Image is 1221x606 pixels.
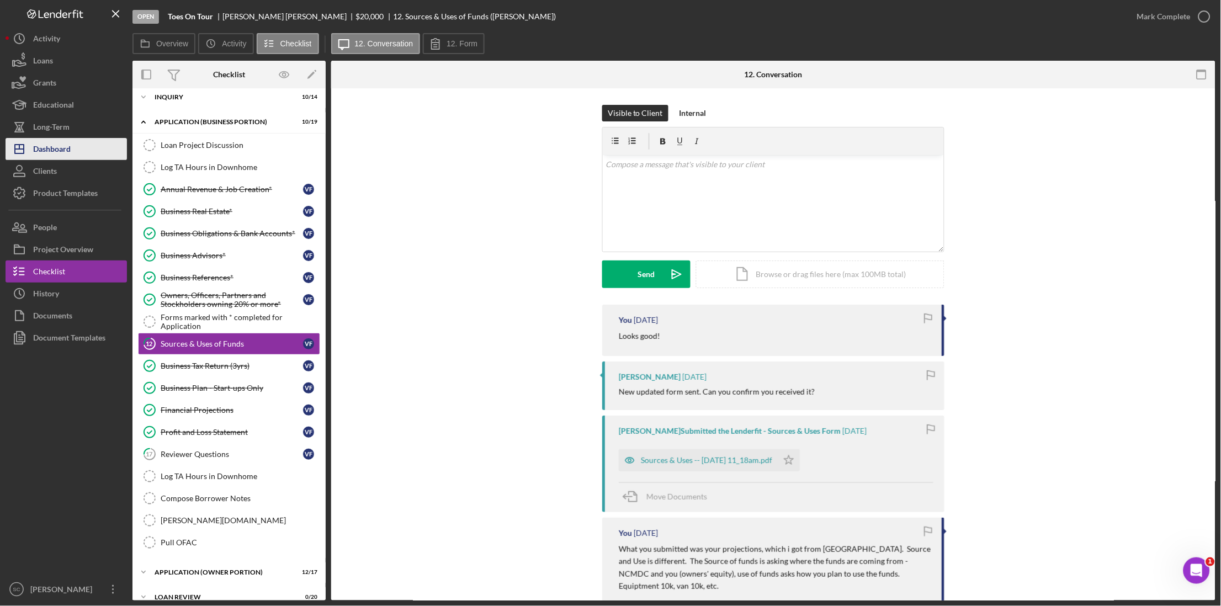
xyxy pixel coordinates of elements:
[1206,557,1215,566] span: 1
[619,529,632,538] div: You
[198,33,253,54] button: Activity
[33,283,59,307] div: History
[447,39,477,48] label: 12. Form
[6,72,127,94] button: Grants
[155,594,290,600] div: LOAN REVIEW
[155,569,290,576] div: APPLICATION (OWNER PORTION)
[33,94,74,119] div: Educational
[638,261,655,288] div: Send
[33,238,93,263] div: Project Overview
[155,94,290,100] div: INQUIRY
[303,449,314,460] div: V F
[132,10,159,24] div: Open
[33,72,56,97] div: Grants
[303,427,314,438] div: V F
[138,355,320,377] a: Business Tax Return (3yrs)VF
[634,529,658,538] time: 2025-10-03 13:57
[33,138,71,163] div: Dashboard
[161,291,303,309] div: Owners, Officers, Partners and Stockholders owning 20% or more*
[303,272,314,283] div: V F
[161,362,303,370] div: Business Tax Return (3yrs)
[161,251,303,260] div: Business Advisors*
[331,33,421,54] button: 12. Conversation
[161,313,320,331] div: Forms marked with * completed for Application
[303,360,314,371] div: V F
[1126,6,1215,28] button: Mark Complete
[33,305,72,329] div: Documents
[303,405,314,416] div: V F
[161,494,320,503] div: Compose Borrower Notes
[1137,6,1191,28] div: Mark Complete
[33,28,60,52] div: Activity
[138,333,320,355] a: 12Sources & Uses of FundsVF
[138,377,320,399] a: Business Plan - Start-ups OnlyVF
[138,267,320,289] a: Business References*VF
[138,421,320,443] a: Profit and Loss StatementVF
[138,244,320,267] a: Business Advisors*VF
[138,134,320,156] a: Loan Project Discussion
[138,531,320,554] a: Pull OFAC
[138,200,320,222] a: Business Real Estate*VF
[6,50,127,72] a: Loans
[6,283,127,305] button: History
[6,28,127,50] button: Activity
[138,156,320,178] a: Log TA Hours in Downhome
[138,178,320,200] a: Annual Revenue & Job Creation*VF
[161,141,320,150] div: Loan Project Discussion
[161,516,320,525] div: [PERSON_NAME][DOMAIN_NAME]
[6,261,127,283] button: Checklist
[842,427,867,435] time: 2025-10-03 15:18
[138,289,320,311] a: Owners, Officers, Partners and Stockholders owning 20% or more*VF
[28,578,99,603] div: [PERSON_NAME]
[33,327,105,352] div: Document Templates
[33,116,70,141] div: Long-Term
[303,228,314,239] div: V F
[161,229,303,238] div: Business Obligations & Bank Accounts*
[602,105,668,121] button: Visible to Client
[138,311,320,333] a: Forms marked with * completed for Application
[161,406,303,414] div: Financial Projections
[6,94,127,116] a: Educational
[33,261,65,285] div: Checklist
[6,327,127,349] button: Document Templates
[161,207,303,216] div: Business Real Estate*
[619,373,681,381] div: [PERSON_NAME]
[161,538,320,547] div: Pull OFAC
[33,182,98,207] div: Product Templates
[222,12,356,21] div: [PERSON_NAME] [PERSON_NAME]
[6,238,127,261] button: Project Overview
[6,182,127,204] button: Product Templates
[161,472,320,481] div: Log TA Hours in Downhome
[33,50,53,75] div: Loans
[619,543,931,593] p: What you submitted was your projections, which i got from [GEOGRAPHIC_DATA]. Source and Use is di...
[138,399,320,421] a: Financial ProjectionsVF
[1183,557,1210,584] iframe: Intercom live chat
[303,184,314,195] div: V F
[132,33,195,54] button: Overview
[679,105,707,121] div: Internal
[674,105,712,121] button: Internal
[619,387,815,396] div: New updated form sent. Can you confirm you received it?
[298,119,317,125] div: 10 / 19
[602,261,691,288] button: Send
[303,382,314,394] div: V F
[257,33,319,54] button: Checklist
[6,116,127,138] a: Long-Term
[393,12,556,21] div: 12. Sources & Uses of Funds ([PERSON_NAME])
[619,449,800,471] button: Sources & Uses -- [DATE] 11_18am.pdf
[161,163,320,172] div: Log TA Hours in Downhome
[634,316,658,325] time: 2025-10-03 15:39
[423,33,485,54] button: 12. Form
[298,569,317,576] div: 12 / 17
[138,222,320,244] a: Business Obligations & Bank Accounts*VF
[6,305,127,327] button: Documents
[280,39,312,48] label: Checklist
[6,216,127,238] button: People
[355,39,413,48] label: 12. Conversation
[745,70,803,79] div: 12. Conversation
